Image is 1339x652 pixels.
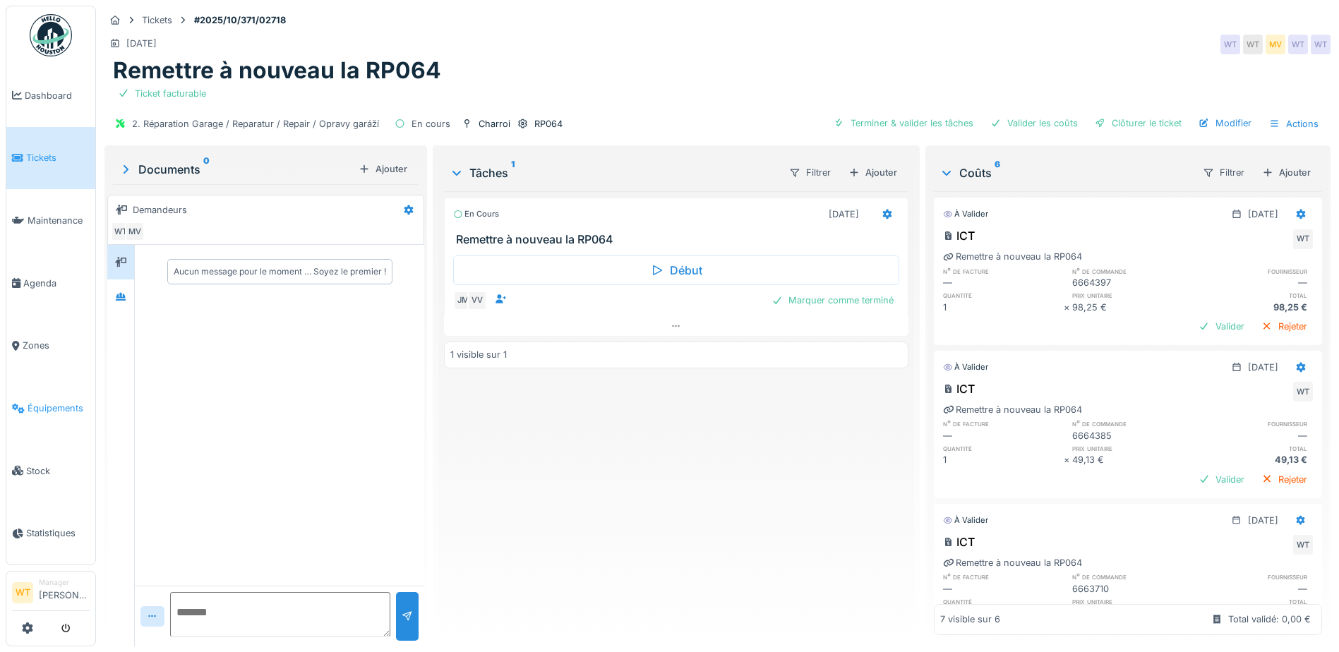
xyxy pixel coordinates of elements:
div: En cours [412,117,450,131]
div: Actions [1263,114,1325,134]
div: Ajouter [1256,163,1316,182]
span: Tickets [26,151,90,164]
div: WT [1243,35,1263,54]
div: Remettre à nouveau la RP064 [943,556,1082,569]
div: WT [1293,382,1313,402]
div: [DATE] [1248,207,1278,221]
div: Filtrer [1196,162,1251,183]
h6: prix unitaire [1072,444,1192,453]
div: 6663710 [1072,582,1192,596]
div: [DATE] [126,37,157,50]
h6: quantité [943,444,1063,453]
div: 1 [943,301,1063,314]
div: Charroi [479,117,510,131]
strong: #2025/10/371/02718 [188,13,292,27]
span: Agenda [23,277,90,290]
div: RP064 [534,117,563,131]
div: — [943,582,1063,596]
a: Tickets [6,127,95,190]
h3: Remettre à nouveau la RP064 [456,233,902,246]
h6: total [1193,444,1313,453]
div: ICT [943,380,975,397]
div: — [1193,276,1313,289]
div: Rejeter [1256,317,1313,336]
a: Statistiques [6,502,95,565]
h6: n° de commande [1072,419,1192,428]
div: WT [1293,535,1313,555]
div: JM [453,291,473,310]
div: ICT [943,227,975,244]
div: 1 visible sur 1 [450,348,507,361]
div: MV [1266,35,1285,54]
div: WT [1293,229,1313,249]
a: Agenda [6,252,95,315]
sup: 1 [511,164,515,181]
div: Valider [1193,470,1250,489]
div: Manager [39,577,90,588]
a: Équipements [6,377,95,440]
div: Valider [1193,317,1250,336]
div: 49,13 € [1193,453,1313,466]
h6: prix unitaire [1072,291,1192,300]
div: ICT [943,533,975,550]
a: Dashboard [6,64,95,127]
li: WT [12,582,33,603]
div: WT [1311,35,1331,54]
div: × [1064,301,1073,314]
div: Ajouter [353,159,413,179]
div: 1 [943,453,1063,466]
div: — [943,429,1063,442]
div: Ajouter [843,163,903,182]
span: Statistiques [26,526,90,540]
div: 6664385 [1072,429,1192,442]
div: Total validé: 0,00 € [1228,613,1311,627]
div: Rejeter [1256,470,1313,489]
div: Modifier [1193,114,1257,133]
div: — [1193,429,1313,442]
h6: quantité [943,597,1063,606]
span: Équipements [28,402,90,415]
h6: quantité [943,291,1063,300]
div: Début [453,255,899,285]
h6: fournisseur [1193,419,1313,428]
a: Maintenance [6,189,95,252]
div: [DATE] [1248,514,1278,527]
span: Stock [26,464,90,478]
div: WT [1220,35,1240,54]
a: WT Manager[PERSON_NAME] [12,577,90,611]
div: À valider [943,361,988,373]
div: À valider [943,208,988,220]
h1: Remettre à nouveau la RP064 [113,57,441,84]
div: Filtrer [783,162,837,183]
div: 2. Réparation Garage / Reparatur / Repair / Opravy garáží [132,117,379,131]
div: MV [125,222,145,241]
h6: prix unitaire [1072,597,1192,606]
div: 6664397 [1072,276,1192,289]
h6: n° de commande [1072,572,1192,581]
div: 98,25 € [1072,301,1192,314]
div: Coûts [939,164,1191,181]
sup: 0 [203,161,210,178]
li: [PERSON_NAME] [39,577,90,608]
div: Tâches [450,164,777,181]
h6: total [1193,597,1313,606]
h6: fournisseur [1193,572,1313,581]
div: Aucun message pour le moment … Soyez le premier ! [174,265,386,278]
div: Remettre à nouveau la RP064 [943,403,1082,416]
div: 49,13 € [1072,453,1192,466]
span: Zones [23,339,90,352]
a: Stock [6,440,95,502]
h6: n° de commande [1072,267,1192,276]
div: Tickets [142,13,172,27]
div: × [1064,453,1073,466]
span: Maintenance [28,214,90,227]
div: WT [111,222,131,241]
div: VV [467,291,487,310]
div: Terminer & valider les tâches [828,114,979,133]
h6: n° de facture [943,267,1063,276]
a: Zones [6,315,95,378]
div: Ticket facturable [135,87,206,100]
h6: total [1193,291,1313,300]
div: Marquer comme terminé [766,291,899,310]
div: 98,25 € [1193,301,1313,314]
